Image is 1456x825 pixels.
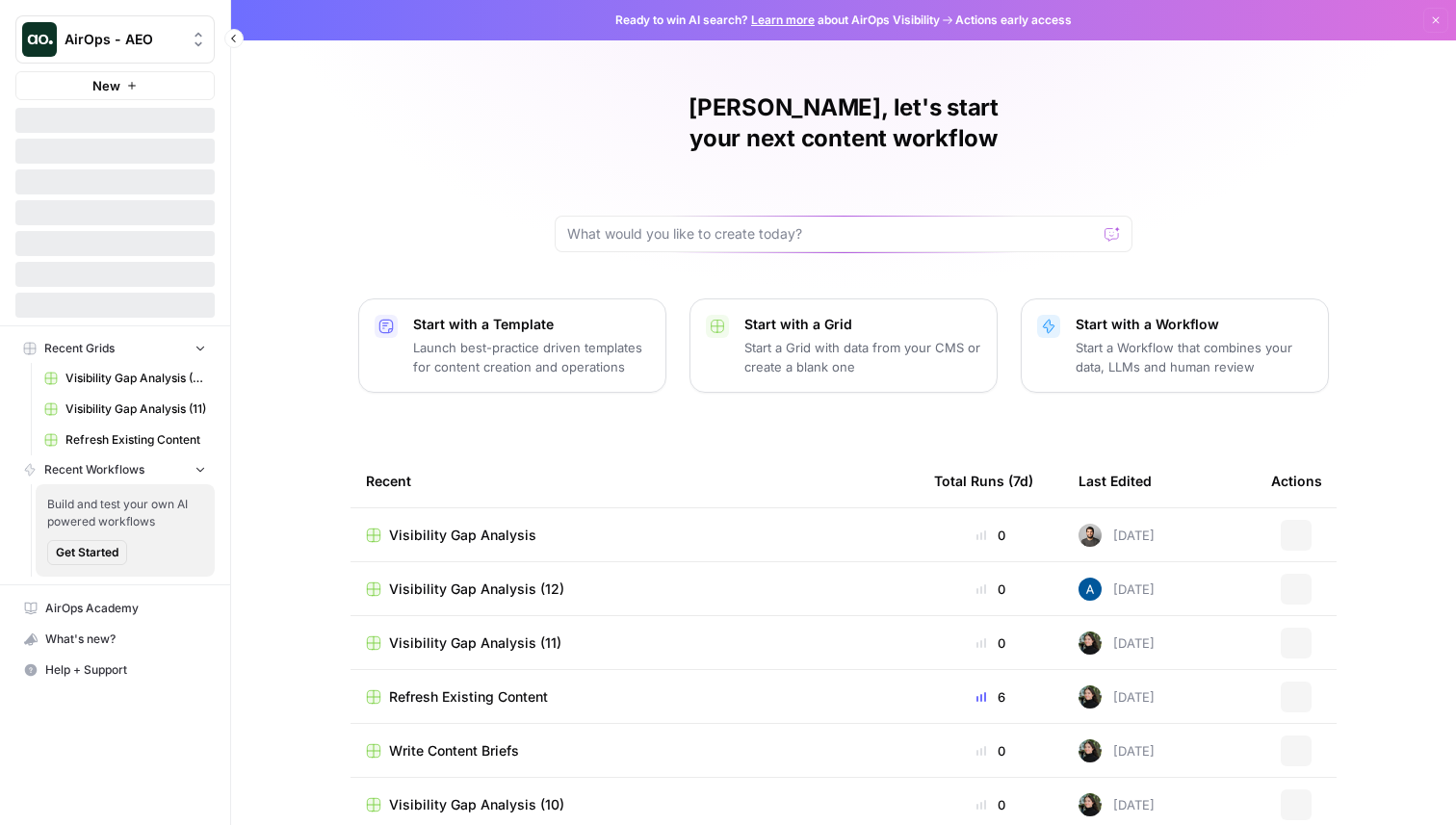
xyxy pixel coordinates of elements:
[366,580,903,599] a: Visibility Gap Analysis (12)
[44,340,115,357] span: Recent Grids
[934,687,1048,707] div: 6
[15,624,215,655] button: What's new?
[65,370,206,387] span: Visibility Gap Analysis (12)
[65,30,181,49] span: AirOps - AEO
[366,526,903,545] a: Visibility Gap Analysis
[1079,454,1152,507] div: Last Edited
[16,625,214,654] div: What's new?
[15,15,215,64] button: Workspace: AirOps - AEO
[36,425,215,455] a: Refresh Existing Content
[36,363,215,394] a: Visibility Gap Analysis (12)
[1076,338,1313,376] p: Start a Workflow that combines your data, LLMs and human review
[1079,578,1102,601] img: he81ibor8lsei4p3qvg4ugbvimgp
[15,655,215,685] button: Help + Support
[366,795,903,814] a: Visibility Gap Analysis (10)
[934,526,1048,545] div: 0
[366,633,903,653] a: Visibility Gap Analysis (11)
[47,540,127,565] button: Get Started
[1079,632,1102,655] img: eoqc67reg7z2luvnwhy7wyvdqmsw
[955,12,1072,29] span: Actions early access
[934,795,1048,814] div: 0
[366,687,903,707] a: Refresh Existing Content
[1079,578,1155,601] div: [DATE]
[555,92,1132,154] h1: [PERSON_NAME], let's start your next content workflow
[1021,298,1329,393] button: Start with a WorkflowStart a Workflow that combines your data, LLMs and human review
[1076,315,1313,334] p: Start with a Workflow
[1079,793,1155,816] div: [DATE]
[389,795,564,814] span: Visibility Gap Analysis (10)
[47,496,203,530] span: Build and test your own AI powered workflows
[1079,632,1155,655] div: [DATE]
[36,394,215,425] a: Visibility Gap Analysis (11)
[934,454,1033,507] div: Total Runs (7d)
[92,76,120,95] span: New
[934,633,1048,653] div: 0
[744,338,981,376] p: Start a Grid with data from your CMS or create a blank one
[65,431,206,449] span: Refresh Existing Content
[15,593,215,624] a: AirOps Academy
[751,13,815,27] a: Learn more
[45,661,206,679] span: Help + Support
[1079,685,1155,709] div: [DATE]
[358,298,666,393] button: Start with a TemplateLaunch best-practice driven templates for content creation and operations
[1079,739,1102,762] img: eoqc67reg7z2luvnwhy7wyvdqmsw
[1079,685,1102,709] img: eoqc67reg7z2luvnwhy7wyvdqmsw
[45,600,206,617] span: AirOps Academy
[389,633,561,653] span: Visibility Gap Analysis (11)
[15,334,215,363] button: Recent Grids
[934,580,1048,599] div: 0
[615,12,940,29] span: Ready to win AI search? about AirOps Visibility
[744,315,981,334] p: Start with a Grid
[934,741,1048,761] div: 0
[389,580,564,599] span: Visibility Gap Analysis (12)
[65,400,206,418] span: Visibility Gap Analysis (11)
[1079,524,1155,547] div: [DATE]
[689,298,998,393] button: Start with a GridStart a Grid with data from your CMS or create a blank one
[22,22,57,57] img: AirOps - AEO Logo
[1079,793,1102,816] img: eoqc67reg7z2luvnwhy7wyvdqmsw
[15,71,215,100] button: New
[567,224,1097,244] input: What would you like to create today?
[413,338,650,376] p: Launch best-practice driven templates for content creation and operations
[389,741,519,761] span: Write Content Briefs
[15,455,215,484] button: Recent Workflows
[1271,454,1322,507] div: Actions
[389,687,548,707] span: Refresh Existing Content
[56,544,118,561] span: Get Started
[1079,524,1102,547] img: 16hj2zu27bdcdvv6x26f6v9ttfr9
[44,461,144,478] span: Recent Workflows
[413,315,650,334] p: Start with a Template
[366,454,903,507] div: Recent
[389,526,536,545] span: Visibility Gap Analysis
[1079,739,1155,762] div: [DATE]
[366,741,903,761] a: Write Content Briefs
